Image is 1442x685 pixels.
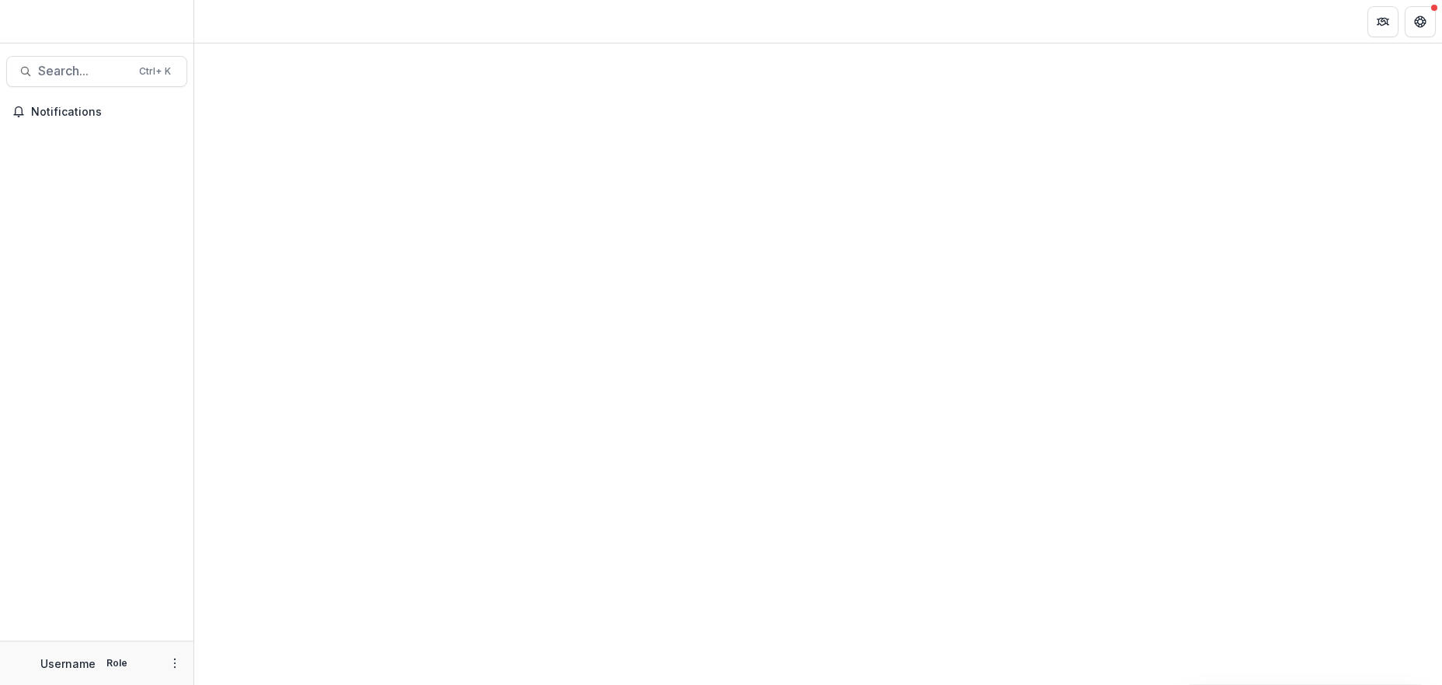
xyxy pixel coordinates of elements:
div: Ctrl + K [136,63,174,80]
button: More [165,654,184,673]
p: Role [102,656,132,670]
button: Search... [6,56,187,87]
p: Username [40,655,96,672]
button: Partners [1367,6,1398,37]
button: Notifications [6,99,187,124]
span: Notifications [31,106,181,119]
nav: breadcrumb [200,10,266,33]
button: Get Help [1405,6,1436,37]
span: Search... [38,64,130,78]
